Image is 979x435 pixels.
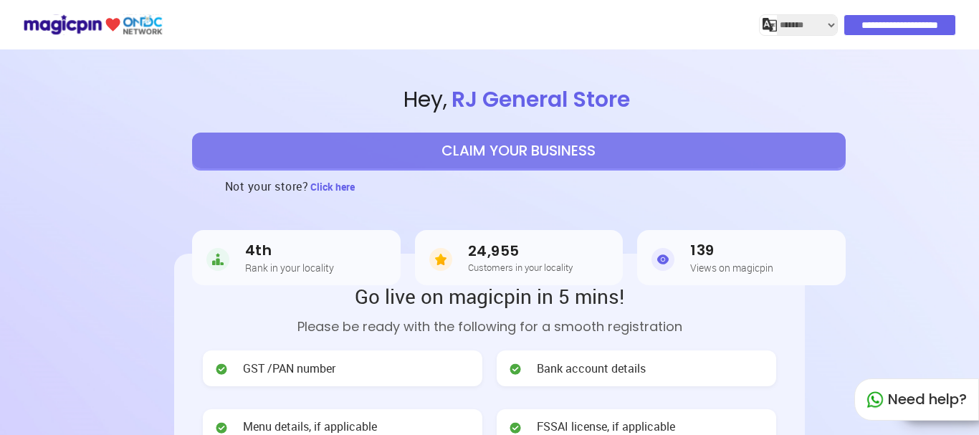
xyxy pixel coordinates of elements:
h3: 24,955 [468,243,573,259]
img: Customers [429,245,452,274]
button: CLAIM YOUR BUSINESS [192,133,846,168]
h5: Rank in your locality [245,262,334,273]
h2: Go live on magicpin in 5 mins! [203,282,776,310]
p: Please be ready with the following for a smooth registration [203,317,776,336]
img: check [214,421,229,435]
img: ondc-logo-new-small.8a59708e.svg [23,12,163,37]
img: Views [651,245,674,274]
h3: 139 [690,242,773,259]
img: whatapp_green.7240e66a.svg [866,391,884,408]
h5: Views on magicpin [690,262,773,273]
span: GST /PAN number [243,360,335,377]
img: check [508,362,522,376]
span: Click here [310,180,355,193]
div: Need help? [854,378,979,421]
h3: 4th [245,242,334,259]
img: check [214,362,229,376]
h3: Not your store? [225,168,309,204]
span: Menu details, if applicable [243,419,377,435]
span: Bank account details [537,360,646,377]
img: j2MGCQAAAABJRU5ErkJggg== [763,18,777,32]
h5: Customers in your locality [468,262,573,272]
img: check [508,421,522,435]
span: Hey , [59,85,979,115]
img: Rank [206,245,229,274]
span: RJ General Store [447,84,634,115]
span: FSSAI license, if applicable [537,419,675,435]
